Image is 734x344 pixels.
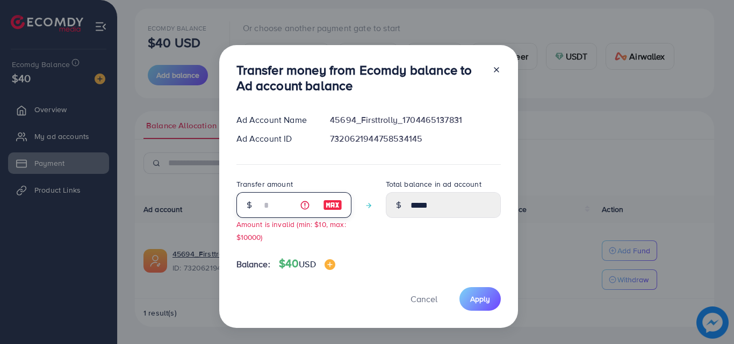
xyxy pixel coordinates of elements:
[397,287,451,310] button: Cancel
[470,294,490,304] span: Apply
[411,293,437,305] span: Cancel
[236,219,346,241] small: Amount is invalid (min: $10, max: $10000)
[325,259,335,270] img: image
[386,179,481,189] label: Total balance in ad account
[321,114,509,126] div: 45694_Firsttrolly_1704465137831
[236,179,293,189] label: Transfer amount
[279,257,335,270] h4: $40
[323,199,342,211] img: image
[228,133,322,145] div: Ad Account ID
[299,258,315,270] span: USD
[459,287,501,310] button: Apply
[321,133,509,145] div: 7320621944758534145
[236,258,270,270] span: Balance:
[228,114,322,126] div: Ad Account Name
[236,62,484,93] h3: Transfer money from Ecomdy balance to Ad account balance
